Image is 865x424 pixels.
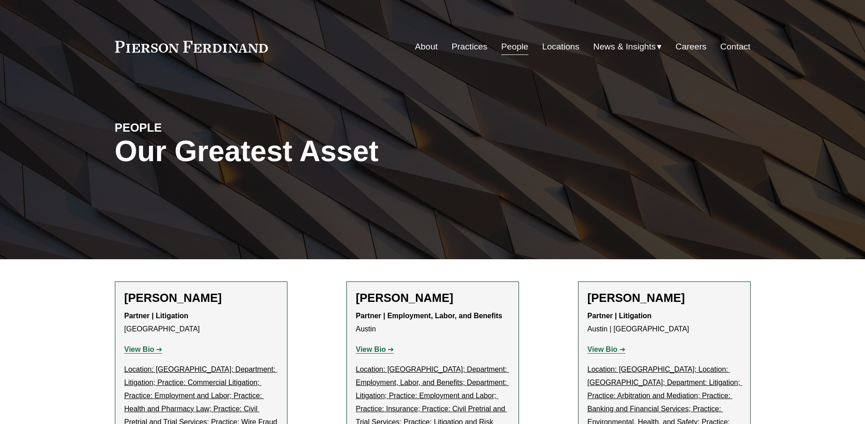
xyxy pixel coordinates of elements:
[588,310,741,336] p: Austin | [GEOGRAPHIC_DATA]
[501,38,529,55] a: People
[124,345,154,353] strong: View Bio
[720,38,750,55] a: Contact
[588,312,652,320] strong: Partner | Litigation
[124,291,278,305] h2: [PERSON_NAME]
[588,345,626,353] a: View Bio
[356,312,503,320] strong: Partner | Employment, Labor, and Benefits
[124,312,188,320] strong: Partner | Litigation
[451,38,487,55] a: Practices
[588,291,741,305] h2: [PERSON_NAME]
[593,38,662,55] a: folder dropdown
[676,38,707,55] a: Careers
[415,38,438,55] a: About
[124,345,163,353] a: View Bio
[115,135,539,168] h1: Our Greatest Asset
[593,39,656,55] span: News & Insights
[542,38,579,55] a: Locations
[356,291,509,305] h2: [PERSON_NAME]
[124,310,278,336] p: [GEOGRAPHIC_DATA]
[588,345,618,353] strong: View Bio
[356,345,386,353] strong: View Bio
[356,345,394,353] a: View Bio
[115,120,274,135] h4: PEOPLE
[356,310,509,336] p: Austin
